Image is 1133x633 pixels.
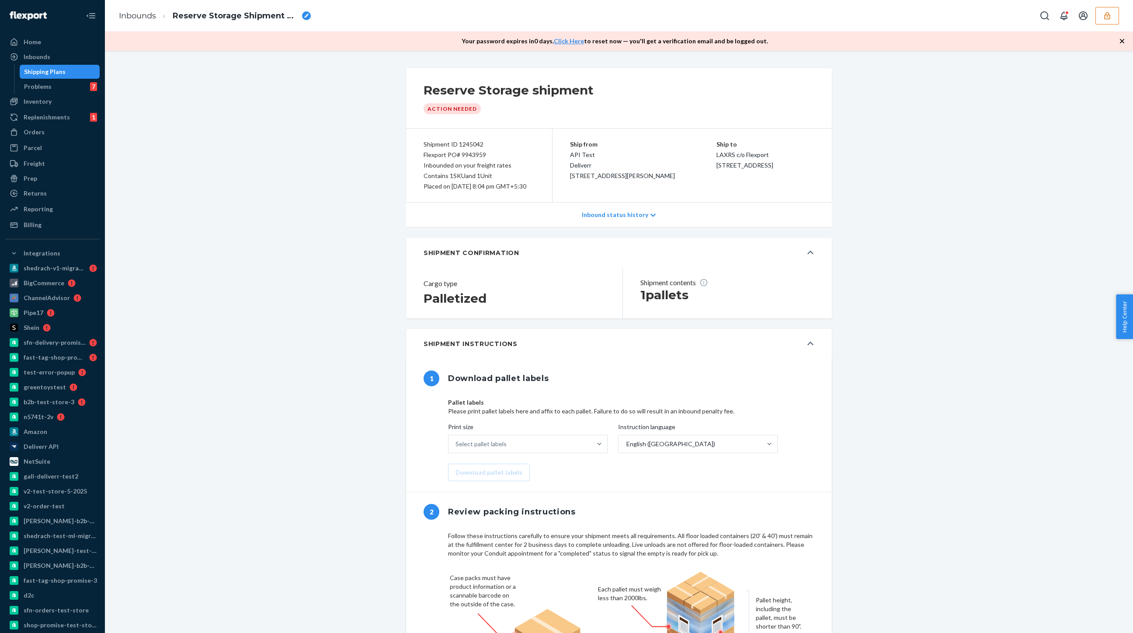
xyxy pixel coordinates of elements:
[424,150,535,160] div: Flexport PO# 9943959
[24,67,66,76] div: Shipping Plans
[24,189,47,198] div: Returns
[424,371,439,386] span: 1
[455,440,507,448] div: Select pallet labels
[448,369,549,388] h1: Download pallet labels
[5,171,100,185] a: Prep
[173,10,299,22] span: Reserve Storage Shipment STIb68a671e52
[1076,607,1124,629] iframe: Opens a widget where you can chat to one of our agents
[24,294,70,302] div: ChannelAdvisor
[554,37,584,45] a: Click Here
[448,464,530,481] button: Download pallet labels
[24,308,43,317] div: Pipe17
[24,621,97,630] div: shop-promise-test-store
[24,143,42,152] div: Parcel
[24,323,39,332] div: Shein
[450,574,517,609] figcaption: Case packs must have product information or a scannable barcode on the outside of the case.
[24,279,64,287] div: BigCommerce
[448,503,576,521] h1: Review packing instructions
[424,248,519,257] h5: SHIPMENT CONFIRMATION
[20,80,100,94] a: Problems7
[90,113,97,122] div: 1
[24,487,87,496] div: v2-test-store-5-2025
[424,171,535,181] div: Contains 1 SKU and 1 Unit
[640,287,814,303] h1: 1 pallets
[24,591,34,600] div: d2c
[5,514,100,528] a: [PERSON_NAME]-b2b-test
[24,353,86,362] div: fast-tag-shop-promise-1
[1074,7,1092,24] button: Open account menu
[82,7,100,24] button: Close Navigation
[5,588,100,602] a: d2c
[626,440,715,448] div: English ([GEOGRAPHIC_DATA])
[5,125,100,139] a: Orders
[448,398,814,407] p: Pallet labels
[448,532,814,558] div: Follow these instructions carefully to ensure your shipment meets all requirements. All floor loa...
[5,141,100,155] a: Parcel
[5,559,100,573] a: [PERSON_NAME]-b2b-test-store-3
[570,139,716,150] p: Ship from
[424,181,535,192] div: Placed on [DATE] 8:04 pm GMT+5:30
[448,423,473,435] span: Print size
[24,97,52,106] div: Inventory
[1055,7,1073,24] button: Open notifications
[5,544,100,558] a: [PERSON_NAME]-test-store-3
[640,278,814,287] p: Shipment contents
[5,618,100,632] a: shop-promise-test-store
[5,306,100,320] a: Pipe17
[24,52,50,61] div: Inbounds
[406,238,832,268] button: SHIPMENT CONFIRMATION
[24,502,65,511] div: v2-order-test
[24,368,75,377] div: test-error-popup
[24,427,47,436] div: Amazon
[5,336,100,350] a: sfn-delivery-promise-test-us
[5,425,100,439] a: Amazon
[24,174,37,183] div: Prep
[424,339,518,348] h5: Shipment Instructions
[5,276,100,290] a: BigCommerce
[24,264,86,273] div: shedrach-v1-migration-test
[24,457,50,466] div: NetSuite
[5,291,100,305] a: ChannelAdvisor
[24,472,78,481] div: gall-deliverr-test2
[24,532,97,540] div: shedrach-test-ml-migration
[5,469,100,483] a: gall-deliverr-test2
[570,151,675,179] span: API Test Deliverr [STREET_ADDRESS][PERSON_NAME]
[24,517,97,525] div: [PERSON_NAME]-b2b-test
[448,407,814,416] p: Please print pallet labels here and affix to each pallet. Failure to do so will result in an inbo...
[24,561,97,570] div: [PERSON_NAME]-b2b-test-store-3
[24,546,97,555] div: [PERSON_NAME]-test-store-3
[598,585,663,602] figcaption: Each pallet must weigh less than 2000lbs.
[24,128,45,136] div: Orders
[462,37,768,45] p: Your password expires in 0 days . to reset now — you'll get a verification email and be logged out.
[5,218,100,232] a: Billing
[20,65,100,79] a: Shipping Plans
[5,410,100,424] a: n5741t-2v
[24,413,53,421] div: n5741t-2v
[119,11,156,21] a: Inbounds
[112,3,318,29] ol: breadcrumbs
[5,455,100,469] a: NetSuite
[5,261,100,275] a: shedrach-v1-migration-test
[5,110,100,124] a: Replenishments1
[5,440,100,454] a: Deliverr API
[716,150,815,160] p: LAXRS c/o Flexport
[424,504,439,520] span: 2
[1116,294,1133,339] span: Help Center
[24,338,86,347] div: sfn-delivery-promise-test-us
[90,82,97,91] div: 7
[5,380,100,394] a: greentoystest
[424,278,598,289] header: Cargo type
[5,574,100,588] a: fast-tag-shop-promise-3
[24,398,74,406] div: b2b-test-store-3
[24,205,53,213] div: Reporting
[716,139,815,150] p: Ship to
[24,442,59,451] div: Deliverr API
[424,160,535,171] div: Inbounded on your freight rates
[582,210,648,219] p: Inbound status history
[5,94,100,108] a: Inventory
[24,159,45,168] div: Freight
[24,606,89,615] div: sfn-orders-test-store
[5,246,100,260] button: Integrations
[24,220,42,229] div: Billing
